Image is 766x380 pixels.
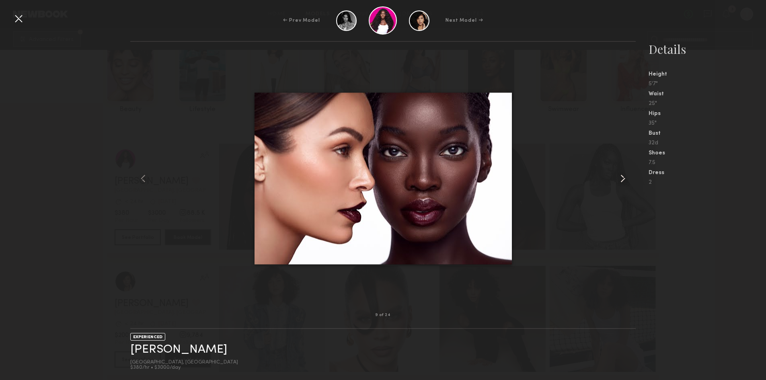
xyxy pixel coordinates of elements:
div: 2 [649,180,766,185]
div: 5'7" [649,81,766,87]
div: 32d [649,140,766,146]
div: 35" [649,121,766,126]
div: Next Model → [446,17,483,24]
div: ← Prev Model [283,17,320,24]
a: [PERSON_NAME] [130,343,227,356]
div: Height [649,72,766,77]
div: 25" [649,101,766,107]
div: Hips [649,111,766,117]
div: Shoes [649,150,766,156]
div: EXPERIENCED [130,333,165,341]
div: [GEOGRAPHIC_DATA], [GEOGRAPHIC_DATA] [130,360,238,365]
div: Waist [649,91,766,97]
div: 7.5 [649,160,766,166]
div: Details [649,41,766,57]
div: Bust [649,131,766,136]
div: $380/hr • $3000/day [130,365,238,370]
div: Dress [649,170,766,176]
div: 9 of 24 [375,313,390,317]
